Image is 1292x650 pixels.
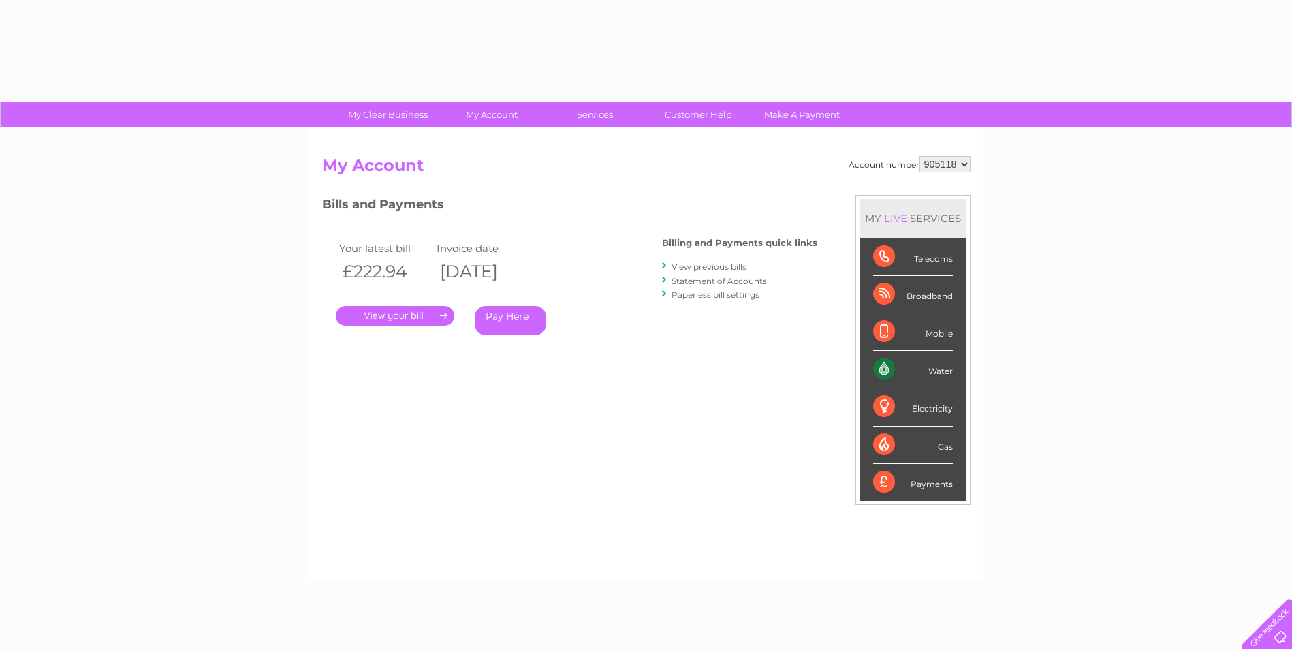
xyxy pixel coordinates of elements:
[539,102,651,127] a: Services
[332,102,444,127] a: My Clear Business
[849,156,971,172] div: Account number
[435,102,548,127] a: My Account
[873,351,953,388] div: Water
[873,388,953,426] div: Electricity
[873,464,953,501] div: Payments
[322,156,971,182] h2: My Account
[336,306,454,326] a: .
[672,262,746,272] a: View previous bills
[860,199,966,238] div: MY SERVICES
[642,102,755,127] a: Customer Help
[881,212,910,225] div: LIVE
[873,238,953,276] div: Telecoms
[672,276,767,286] a: Statement of Accounts
[433,239,531,258] td: Invoice date
[873,313,953,351] div: Mobile
[336,239,434,258] td: Your latest bill
[433,258,531,285] th: [DATE]
[873,427,953,464] div: Gas
[746,102,858,127] a: Make A Payment
[873,276,953,313] div: Broadband
[475,306,546,335] a: Pay Here
[322,195,817,219] h3: Bills and Payments
[336,258,434,285] th: £222.94
[662,238,817,248] h4: Billing and Payments quick links
[672,290,759,300] a: Paperless bill settings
